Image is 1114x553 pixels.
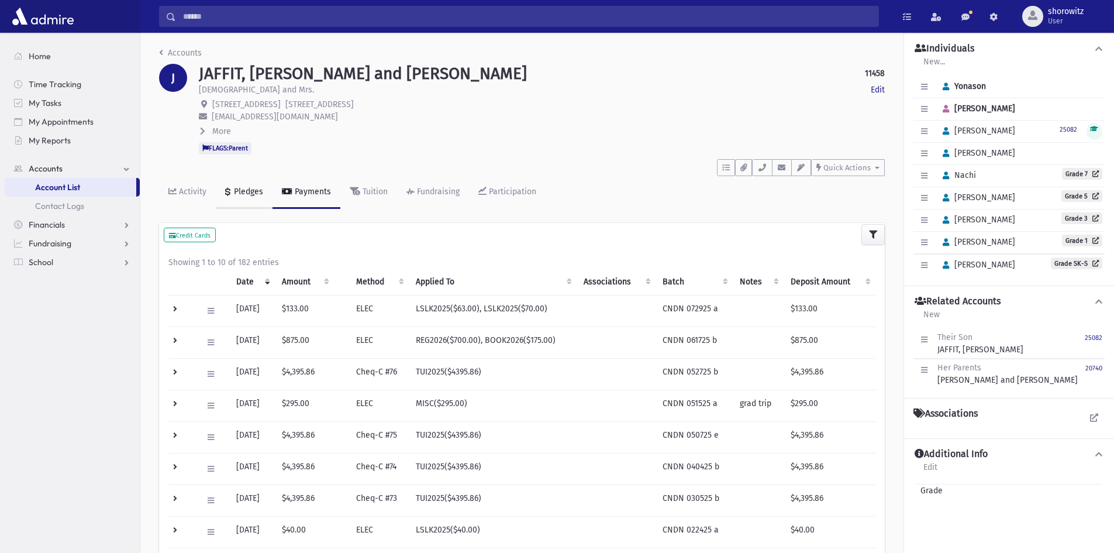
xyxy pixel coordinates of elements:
a: Accounts [159,48,202,58]
div: Participation [487,187,536,197]
span: My Reports [29,135,71,146]
td: LSLK2025($63.00), LSLK2025($70.00) [409,296,577,327]
h4: Additional Info [915,448,988,461]
td: $875.00 [784,327,875,359]
th: Applied To: activate to sort column ascending [409,269,577,296]
span: User [1048,16,1084,26]
span: Their Son [937,332,972,342]
td: $133.00 [784,296,875,327]
td: [DATE] [229,296,275,327]
td: $4,395.86 [784,422,875,454]
a: My Tasks [5,94,140,112]
td: ELEC [349,327,409,359]
a: Activity [159,176,216,209]
td: MISC($295.00) [409,390,577,422]
span: [PERSON_NAME] [937,215,1015,225]
th: Amount: activate to sort column ascending [275,269,333,296]
div: J [159,64,187,92]
span: [EMAIL_ADDRESS][DOMAIN_NAME] [212,112,338,122]
small: 25082 [1085,334,1102,342]
button: Credit Cards [164,228,216,243]
td: $295.00 [784,390,875,422]
a: Accounts [5,159,140,178]
button: Quick Actions [811,159,885,176]
nav: breadcrumb [159,47,202,64]
span: shorowitz [1048,7,1084,16]
td: CNDN 050725 e [656,422,733,454]
td: [DATE] [229,327,275,359]
span: [PERSON_NAME] [937,193,1015,202]
h4: Associations [913,408,978,420]
div: Activity [177,187,206,197]
a: 25082 [1085,331,1102,356]
a: Time Tracking [5,75,140,94]
td: $4,395.86 [275,454,333,485]
span: Time Tracking [29,79,81,90]
td: CNDN 022425 a [656,517,733,548]
td: CNDN 061725 b [656,327,733,359]
td: CNDN 030525 b [656,485,733,517]
td: $133.00 [275,296,333,327]
span: My Appointments [29,116,94,127]
a: New... [923,55,946,76]
td: CNDN 051525 a [656,390,733,422]
span: Quick Actions [823,163,871,172]
td: [DATE] [229,485,275,517]
span: [PERSON_NAME] [937,104,1015,114]
a: New [923,308,940,329]
small: 20740 [1085,365,1102,372]
a: Home [5,47,140,66]
span: Yonason [937,81,986,91]
span: Account List [35,182,80,193]
td: [DATE] [229,454,275,485]
div: Showing 1 to 10 of 182 entries [168,256,875,269]
td: [DATE] [229,517,275,548]
td: TUI2025($4395.86) [409,359,577,390]
span: [PERSON_NAME] [937,260,1015,270]
h4: Individuals [915,43,974,55]
a: Grade 3 [1061,212,1102,224]
a: My Reports [5,131,140,150]
a: Pledges [216,176,273,209]
th: Date: activate to sort column ascending [229,269,275,296]
th: Batch: activate to sort column ascending [656,269,733,296]
span: Her Parents [937,363,981,373]
td: LSLK2025($40.00) [409,517,577,548]
th: Deposit Amount: activate to sort column ascending [784,269,875,296]
div: Pledges [232,187,263,197]
a: Grade 7 [1062,168,1102,180]
th: Associations: activate to sort column ascending [577,269,655,296]
span: My Tasks [29,98,61,108]
div: Tuition [360,187,388,197]
td: TUI2025($4395.86) [409,485,577,517]
td: $4,395.86 [275,359,333,390]
td: REG2026($700.00), BOOK2026($175.00) [409,327,577,359]
td: $4,395.86 [784,359,875,390]
a: Tuition [340,176,397,209]
span: [PERSON_NAME] [937,237,1015,247]
td: TUI2025($4395.86) [409,422,577,454]
a: Fundraising [397,176,469,209]
p: [DEMOGRAPHIC_DATA] and Mrs. [199,84,314,96]
span: Home [29,51,51,61]
h4: Related Accounts [915,296,1001,308]
td: $4,395.86 [275,485,333,517]
span: Grade [916,485,943,497]
td: [DATE] [229,390,275,422]
small: Credit Cards [169,232,211,239]
td: ELEC [349,390,409,422]
button: Related Accounts [913,296,1105,308]
td: $4,395.86 [784,454,875,485]
strong: 11458 [865,67,885,80]
span: Fundraising [29,238,71,249]
span: Contact Logs [35,201,84,211]
td: $875.00 [275,327,333,359]
a: 25082 [1060,124,1077,134]
div: Fundraising [415,187,460,197]
th: Method: activate to sort column ascending [349,269,409,296]
span: [STREET_ADDRESS] [212,99,281,109]
td: CNDN 052725 b [656,359,733,390]
h1: JAFFIT, [PERSON_NAME] and [PERSON_NAME] [199,64,527,84]
td: Cheq-C #74 [349,454,409,485]
a: Payments [273,176,340,209]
